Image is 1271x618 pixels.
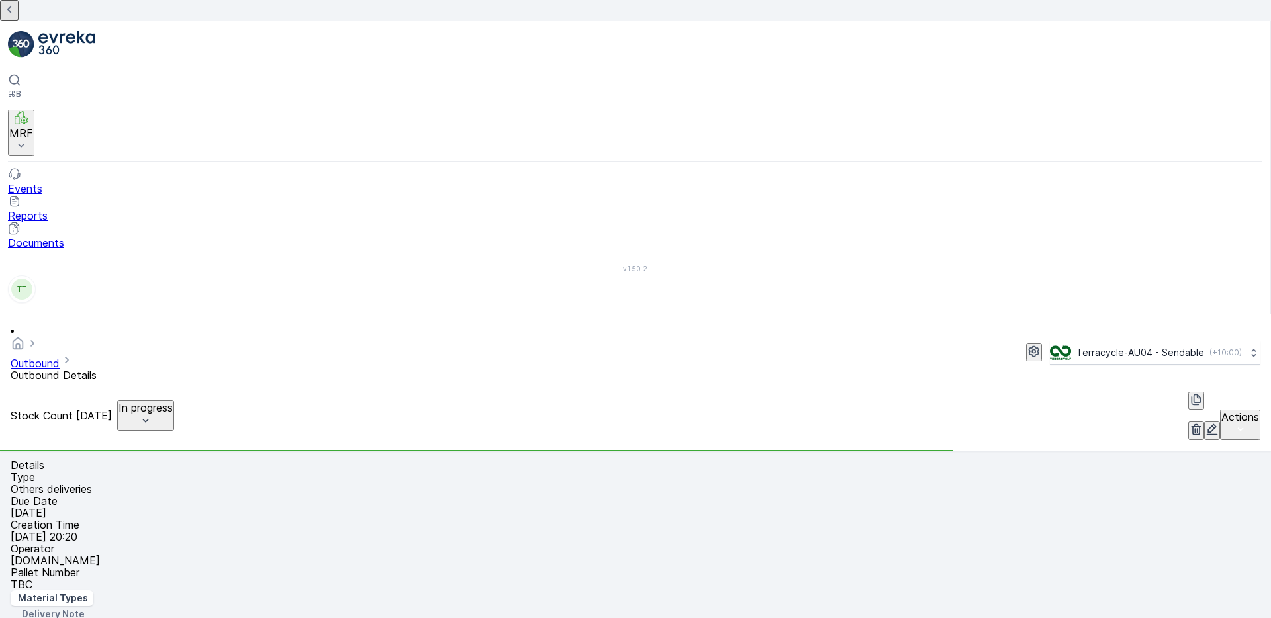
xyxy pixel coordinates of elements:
a: Events [8,170,1262,195]
p: ( +10:00 ) [1209,347,1242,358]
p: [DOMAIN_NAME] [11,554,1260,566]
p: [DATE] [11,507,1260,519]
p: Type [11,471,1260,483]
p: Documents [8,237,1262,249]
p: Pallet Number [11,566,1260,578]
p: ⌘B [8,89,1262,99]
a: Reports [8,197,1262,222]
img: logo_light-DOdMpM7g.png [38,31,95,58]
p: Stock Count [DATE] [11,410,112,421]
p: Operator [11,543,1260,554]
p: Reports [8,210,1262,222]
p: Due Date [11,495,1260,507]
button: TT [8,275,1262,303]
button: MRF [8,110,34,155]
p: Creation Time [11,519,1260,531]
p: Terracycle-AU04 - Sendable [1076,346,1204,359]
p: Others deliveries [11,483,1260,495]
span: Outbound Details [11,369,97,382]
a: Outbound [11,357,60,370]
button: Actions [1220,410,1260,440]
p: MRF [9,127,33,139]
p: Events [8,183,1262,195]
button: In progress [117,400,174,431]
p: TBC [11,578,1260,590]
p: Actions [1221,411,1259,423]
p: In progress [118,402,173,414]
img: terracycle_logo.png [1050,345,1071,360]
a: Homepage [11,340,25,353]
p: Material Types [16,592,88,605]
span: v 1.50.2 [8,265,1262,273]
button: Terracycle-AU04 - Sendable(+10:00) [1050,341,1260,365]
p: Details [11,459,1260,471]
div: TT [11,279,32,300]
img: logo [8,31,34,58]
p: [DATE] 20:20 [11,531,1260,543]
a: Documents [8,224,1262,249]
